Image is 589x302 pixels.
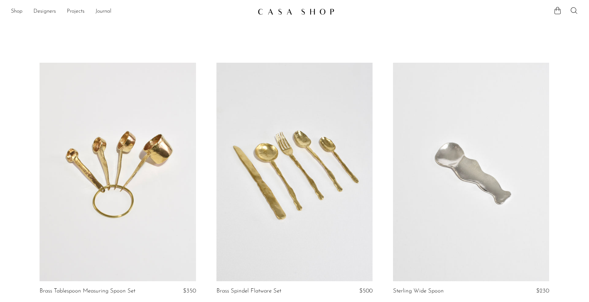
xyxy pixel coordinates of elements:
[183,288,196,294] span: $350
[536,288,549,294] span: $230
[67,7,85,16] a: Projects
[11,7,22,16] a: Shop
[11,6,252,17] nav: Desktop navigation
[393,288,444,294] a: Sterling Wide Spoon
[95,7,111,16] a: Journal
[216,288,281,294] a: Brass Spindel Flatware Set
[33,7,56,16] a: Designers
[40,288,135,294] a: Brass Tablespoon Measuring Spoon Set
[11,6,252,17] ul: NEW HEADER MENU
[359,288,373,294] span: $500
